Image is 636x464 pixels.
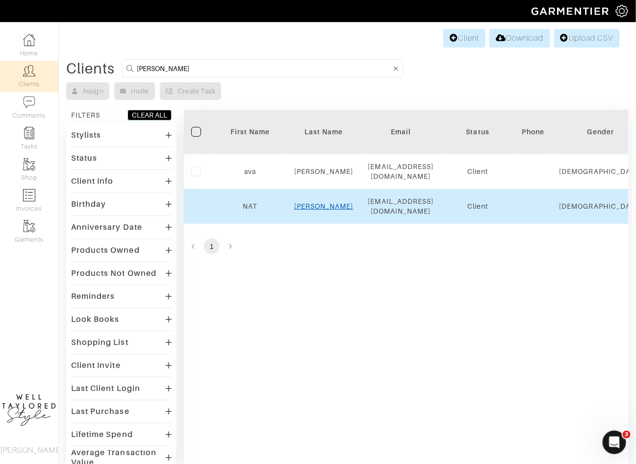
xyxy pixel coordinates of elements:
th: Toggle SortBy [287,110,361,154]
button: CLEAR ALL [127,110,172,121]
div: CLEAR ALL [132,110,167,120]
img: reminder-icon-8004d30b9f0a5d33ae49ab947aed9ed385cf756f9e5892f1edd6e32f2345188e.png [23,127,35,139]
div: Phone [522,127,544,137]
iframe: Intercom live chat [603,431,626,454]
div: Last Client Login [71,384,140,393]
div: Client [448,167,507,176]
div: Reminders [71,292,115,301]
img: clients-icon-6bae9207a08558b7cb47a8932f037763ab4055f8c8b6bfacd5dc20c3e0201464.png [23,65,35,77]
span: 3 [623,431,631,439]
img: garments-icon-b7da505a4dc4fd61783c78ac3ca0ef83fa9d6f193b1c9dc38574b1d14d53ca28.png [23,158,35,171]
div: Client Invite [71,361,121,370]
img: orders-icon-0abe47150d42831381b5fb84f609e132dff9fe21cb692f30cb5eec754e2cba89.png [23,189,35,201]
div: Email [368,127,434,137]
a: [PERSON_NAME] [294,168,354,175]
a: NAT [243,202,257,210]
div: Shopping List [71,338,128,347]
div: Status [448,127,507,137]
div: Products Not Owned [71,269,156,278]
th: Toggle SortBy [441,110,514,154]
div: Last Name [294,127,354,137]
input: Search by name, email, phone, city, or state [137,62,392,74]
div: Last Purchase [71,407,129,416]
div: Client Info [71,176,114,186]
div: Birthday [71,199,106,209]
img: gear-icon-white-bd11855cb880d31180b6d7d6211b90ccbf57a29d726f0c71d8c61bd08dd39cc2.png [616,5,628,17]
div: Clients [66,64,115,73]
th: Toggle SortBy [213,110,287,154]
img: comment-icon-a0a6a9ef722e966f86d9cbdc48e553b5cf19dbc54f86b18d962a5391bc8f6eb6.png [23,96,35,108]
a: Upload CSV [554,29,620,48]
img: garmentier-logo-header-white-b43fb05a5012e4ada735d5af1a66efaba907eab6374d6393d1fbf88cb4ef424d.png [527,2,616,20]
div: Products Owned [71,245,140,255]
a: Client [443,29,485,48]
div: Lifetime Spend [71,430,133,440]
div: Anniversary Date [71,222,142,232]
div: FILTERS [71,110,100,120]
div: Client [448,201,507,211]
div: Stylists [71,130,101,140]
div: Status [71,153,97,163]
a: ava [244,168,256,175]
div: [EMAIL_ADDRESS][DOMAIN_NAME] [368,196,434,216]
div: Look Books [71,315,120,324]
a: [PERSON_NAME] [294,202,354,210]
div: [EMAIL_ADDRESS][DOMAIN_NAME] [368,162,434,181]
a: Download [489,29,550,48]
nav: pagination navigation [184,239,629,254]
button: page 1 [204,239,220,254]
div: First Name [221,127,280,137]
img: dashboard-icon-dbcd8f5a0b271acd01030246c82b418ddd0df26cd7fceb0bd07c9910d44c42f6.png [23,34,35,46]
img: garments-icon-b7da505a4dc4fd61783c78ac3ca0ef83fa9d6f193b1c9dc38574b1d14d53ca28.png [23,220,35,232]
